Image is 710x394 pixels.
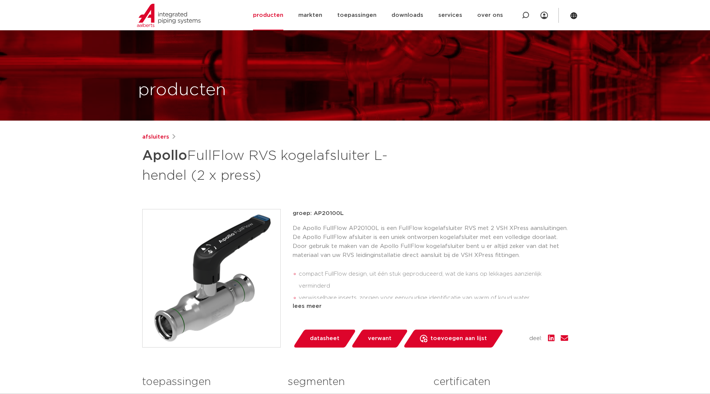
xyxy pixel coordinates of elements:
li: compact FullFlow design, uit één stuk geproduceerd, wat de kans op lekkages aanzienlijk verminderd [299,268,568,292]
h3: certificaten [433,375,568,390]
p: groep: AP20100L [293,209,568,218]
a: afsluiters [142,133,169,142]
p: De Apollo FullFlow AP20100L is een FullFlow kogelafsluiter RVS met 2 VSH XPress aansluitingen. De... [293,224,568,260]
img: Product Image for Apollo FullFlow RVS kogelafsluiter L-hendel (2 x press) [143,209,280,347]
a: datasheet [293,330,356,348]
div: lees meer [293,302,568,311]
h1: FullFlow RVS kogelafsluiter L-hendel (2 x press) [142,145,423,185]
span: deel: [529,334,542,343]
strong: Apollo [142,149,187,163]
li: verwisselbare inserts, zorgen voor eenvoudige identificatie van warm of koud water [299,292,568,304]
h3: segmenten [288,375,422,390]
h3: toepassingen [142,375,277,390]
span: verwant [368,333,391,345]
h1: producten [138,78,226,102]
a: verwant [351,330,408,348]
span: datasheet [310,333,339,345]
span: toevoegen aan lijst [430,333,487,345]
